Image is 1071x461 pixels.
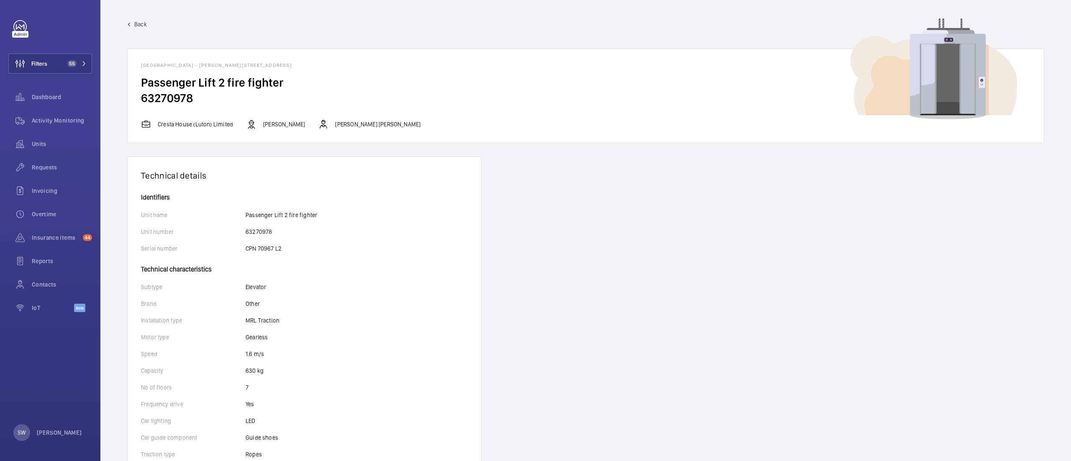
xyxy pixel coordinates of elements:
[18,428,26,437] p: SW
[141,433,246,442] p: Car guide component
[246,450,262,458] p: Ropes
[8,54,92,74] button: Filters55
[141,333,246,341] p: Motor type
[32,233,79,242] span: Insurance items
[851,18,1017,120] img: device image
[141,300,246,308] p: Brand
[32,257,92,265] span: Reports
[32,304,74,312] span: IoT
[246,228,272,236] p: 63270978
[263,120,305,128] p: [PERSON_NAME]
[141,350,246,358] p: Speed
[141,383,246,392] p: No of floors
[32,163,92,172] span: Requests
[246,366,264,375] p: 630 kg
[246,383,249,392] p: 7
[141,90,1030,106] h2: 63270978
[141,211,246,219] p: Unit name
[141,170,468,181] h1: Technical details
[32,93,92,101] span: Dashboard
[246,417,256,425] p: LED
[335,120,420,128] p: [PERSON_NAME] [PERSON_NAME]
[141,62,1030,68] h1: [GEOGRAPHIC_DATA] - [PERSON_NAME][STREET_ADDRESS]
[83,234,92,241] span: 44
[141,244,246,253] p: Serial number
[134,20,147,28] span: Back
[74,304,85,312] span: Beta
[141,366,246,375] p: Capacity
[246,333,268,341] p: Gearless
[141,194,468,201] h4: Identifiers
[32,187,92,195] span: Invoicing
[246,244,282,253] p: CPN 70967 L2
[32,280,92,289] span: Contacts
[246,283,266,291] p: Elevator
[246,211,317,219] p: Passenger Lift 2 fire fighter
[141,283,246,291] p: Subtype
[246,350,264,358] p: 1.6 m/s
[246,316,279,325] p: MRL Traction
[67,60,77,67] span: 55
[32,116,92,125] span: Activity Monitoring
[246,300,260,308] p: Other
[141,450,246,458] p: Traction type
[246,400,254,408] p: Yes
[31,59,47,68] span: Filters
[246,433,278,442] p: Guide shoes
[158,120,233,128] p: Cresta House (Luton) Limited
[32,210,92,218] span: Overtime
[141,417,246,425] p: Car lighting
[141,75,1030,90] h2: Passenger Lift 2 fire fighter
[32,140,92,148] span: Units
[141,316,246,325] p: Installation type
[37,428,82,437] p: [PERSON_NAME]
[141,400,246,408] p: Frequency drive
[141,261,468,273] h4: Technical characteristics
[141,228,246,236] p: Unit number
